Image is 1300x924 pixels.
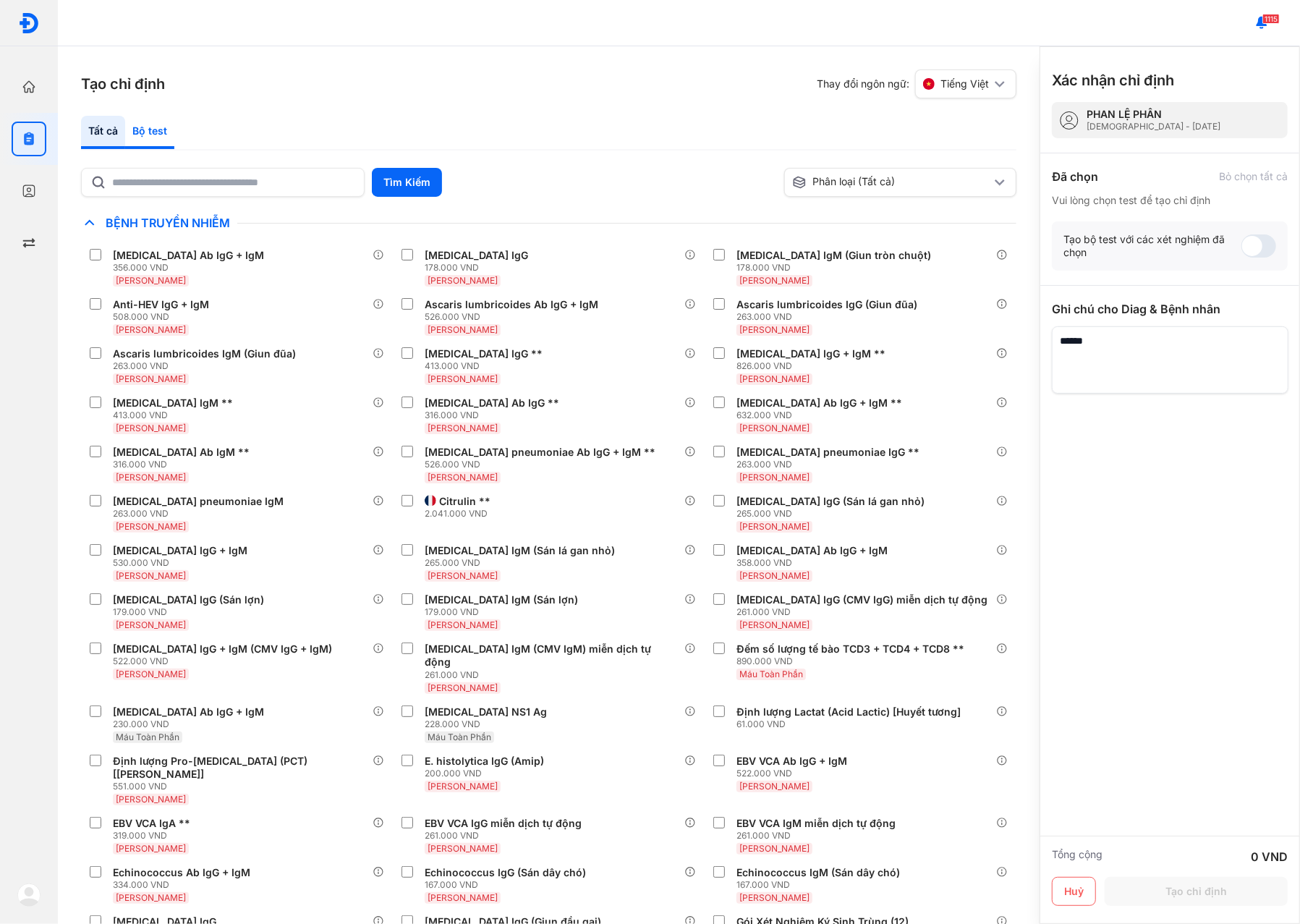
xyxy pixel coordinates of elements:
div: 167.000 VND [425,879,592,891]
div: 551.000 VND [113,781,373,792]
div: [MEDICAL_DATA] Ab IgG + IgM [113,705,264,719]
span: [PERSON_NAME] [428,570,498,581]
div: 178.000 VND [736,262,937,274]
div: [MEDICAL_DATA] IgM (Giun tròn chuột) [736,249,931,262]
div: 526.000 VND [425,459,661,470]
div: Tạo bộ test với các xét nghiệm đã chọn [1063,233,1241,259]
div: [MEDICAL_DATA] Ab IgG ** [425,397,559,410]
div: 508.000 VND [113,311,215,323]
span: [PERSON_NAME] [116,521,186,532]
div: 263.000 VND [736,459,925,470]
span: [PERSON_NAME] [428,781,498,792]
div: 179.000 VND [113,606,270,618]
span: [PERSON_NAME] [428,682,498,693]
span: [PERSON_NAME] [739,472,810,483]
div: 263.000 VND [736,311,923,323]
div: 413.000 VND [113,410,239,421]
div: 526.000 VND [425,311,604,323]
div: 358.000 VND [736,557,893,569]
div: Vui lòng chọn test để tạo chỉ định [1052,194,1288,207]
div: Bỏ chọn tất cả [1219,170,1288,183]
div: PHAN LỆ PHÂN [1087,108,1220,121]
div: [MEDICAL_DATA] IgM (CMV IgM) miễn dịch tự động [425,643,679,669]
span: Máu Toàn Phần [116,732,179,742]
div: 261.000 VND [425,669,684,681]
span: Máu Toàn Phần [428,732,491,742]
div: 316.000 VND [425,410,565,421]
span: [PERSON_NAME] [428,472,498,483]
span: [PERSON_NAME] [116,892,186,903]
div: Anti-HEV IgG + IgM [113,298,209,311]
div: Tất cả [81,116,125,149]
div: 0 VND [1251,848,1288,865]
div: [MEDICAL_DATA] IgM (Sán lá gan nhỏ) [425,544,615,557]
div: 265.000 VND [425,557,621,569]
div: [MEDICAL_DATA] pneumoniae IgG ** [736,446,919,459]
div: 61.000 VND [736,719,966,730]
div: Đã chọn [1052,168,1098,185]
div: 826.000 VND [736,360,891,372]
div: Ascaris lumbricoides IgM (Giun đũa) [113,347,296,360]
span: [PERSON_NAME] [428,892,498,903]
img: logo [18,12,40,34]
div: Thay đổi ngôn ngữ: [817,69,1016,98]
div: [DEMOGRAPHIC_DATA] - [DATE] [1087,121,1220,132]
div: Đếm số lượng tế bào TCD3 + TCD4 + TCD8 ** [736,643,964,656]
div: Định lượng Pro-[MEDICAL_DATA] (PCT) [[PERSON_NAME]] [113,755,367,781]
div: [MEDICAL_DATA] IgG + IgM ** [736,347,885,360]
div: Phân loại (Tất cả) [792,175,991,190]
div: E. histolytica IgG (Amip) [425,755,544,768]
span: [PERSON_NAME] [116,275,186,286]
span: [PERSON_NAME] [116,373,186,384]
span: [PERSON_NAME] [739,619,810,630]
div: EBV VCA Ab IgG + IgM [736,755,847,768]
div: Bộ test [125,116,174,149]
span: [PERSON_NAME] [739,892,810,903]
button: Tạo chỉ định [1105,877,1288,906]
div: 263.000 VND [113,508,289,520]
div: 261.000 VND [736,606,993,618]
div: 178.000 VND [425,262,534,274]
span: [PERSON_NAME] [116,570,186,581]
div: 265.000 VND [736,508,930,520]
button: Tìm Kiếm [372,168,442,197]
span: [PERSON_NAME] [739,275,810,286]
div: 2.041.000 VND [425,508,496,520]
span: Tiếng Việt [940,77,989,90]
div: Tổng cộng [1052,848,1103,865]
div: Ascaris lumbricoides Ab IgG + IgM [425,298,598,311]
div: 263.000 VND [113,360,302,372]
div: 228.000 VND [425,719,553,730]
div: 261.000 VND [425,830,587,842]
div: [MEDICAL_DATA] IgG + IgM [113,544,247,557]
div: Citrulin ** [439,495,490,508]
div: Echinococcus IgG (Sán dây chó) [425,866,586,879]
div: Định lượng Lactat (Acid Lactic) [Huyết tương] [736,705,961,719]
span: [PERSON_NAME] [428,324,498,335]
div: [MEDICAL_DATA] pneumoniae IgM [113,495,284,508]
div: 230.000 VND [113,719,270,730]
span: 1115 [1262,14,1280,24]
span: [PERSON_NAME] [739,570,810,581]
div: 522.000 VND [736,768,853,779]
div: 413.000 VND [425,360,548,372]
span: [PERSON_NAME] [428,373,498,384]
span: [PERSON_NAME] [739,781,810,792]
div: Echinococcus IgM (Sán dây chó) [736,866,900,879]
div: 522.000 VND [113,656,338,667]
div: [MEDICAL_DATA] IgG (Sán lợn) [113,593,264,606]
div: 316.000 VND [113,459,255,470]
span: [PERSON_NAME] [428,275,498,286]
span: [PERSON_NAME] [428,619,498,630]
span: [PERSON_NAME] [116,324,186,335]
span: Máu Toàn Phần [739,669,803,679]
span: [PERSON_NAME] [739,324,810,335]
span: [PERSON_NAME] [739,423,810,433]
h3: Tạo chỉ định [81,74,165,94]
div: 632.000 VND [736,410,908,421]
div: [MEDICAL_DATA] IgG + IgM (CMV IgG + IgM) [113,643,332,656]
div: 319.000 VND [113,830,196,842]
div: [MEDICAL_DATA] IgG (Sán lá gan nhỏ) [736,495,925,508]
span: [PERSON_NAME] [428,843,498,854]
span: [PERSON_NAME] [116,472,186,483]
